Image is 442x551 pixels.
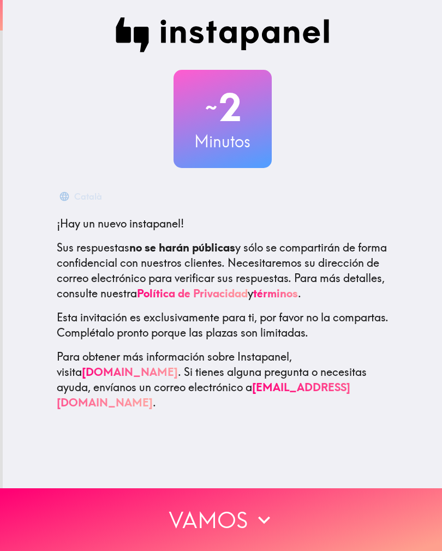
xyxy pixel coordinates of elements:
[57,349,389,410] p: Para obtener más información sobre Instapanel, visita . Si tienes alguna pregunta o necesitas ayu...
[57,217,184,230] span: ¡Hay un nuevo instapanel!
[57,380,350,409] a: [EMAIL_ADDRESS][DOMAIN_NAME]
[137,286,248,300] a: Política de Privacidad
[253,286,298,300] a: términos
[204,91,219,124] span: ~
[57,310,389,340] p: Esta invitación es exclusivamente para ti, por favor no la compartas. Complétalo pronto porque la...
[129,241,235,254] b: no se harán públicas
[57,185,106,207] button: Català
[116,17,330,52] img: Instapanel
[82,365,178,379] a: [DOMAIN_NAME]
[174,130,272,153] h3: Minutos
[57,240,389,301] p: Sus respuestas y sólo se compartirán de forma confidencial con nuestros clientes. Necesitaremos s...
[74,189,102,204] div: Català
[174,85,272,130] h2: 2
